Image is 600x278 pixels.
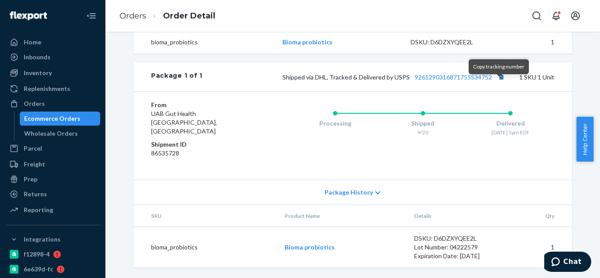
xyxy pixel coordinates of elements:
[411,38,493,47] div: DSKU: D6DZXYQEE2L
[379,119,467,128] div: Shipped
[151,71,202,83] div: Package 1 of 1
[473,63,524,70] span: Copy tracking number
[285,243,335,251] a: Bioma probiotics
[134,227,278,268] td: bioma_probiotics
[24,53,51,61] div: Inbounds
[24,38,41,47] div: Home
[202,71,554,83] div: 1 SKU 1 Unit
[503,205,572,227] th: Qty
[5,50,100,64] a: Inbounds
[282,38,333,46] a: Bioma probiotics
[547,7,565,25] button: Open notifications
[24,160,45,169] div: Freight
[5,262,100,276] a: 6e639d-fc
[5,82,100,96] a: Replenishments
[10,11,47,20] img: Flexport logo
[503,227,572,268] td: 1
[414,252,497,260] div: Expiration Date: [DATE]
[151,140,256,149] dt: Shipment ID
[415,73,492,81] a: 9261290316871755534752
[414,234,497,243] div: DSKU: D6DZXYQEE2L
[5,141,100,155] a: Parcel
[24,69,52,77] div: Inventory
[414,243,497,252] div: Lot Number: 04222579
[24,206,53,214] div: Reporting
[466,129,554,136] div: [DATE] 5pm EDT
[528,7,546,25] button: Open Search Box
[24,175,37,184] div: Prep
[5,247,100,261] a: f12898-4
[407,205,504,227] th: Details
[24,250,50,259] div: f12898-4
[567,7,584,25] button: Open account menu
[5,97,100,111] a: Orders
[24,144,42,153] div: Parcel
[112,3,222,29] ol: breadcrumbs
[282,73,507,81] span: Shipped via DHL, Tracked & Delivered by USPS
[83,7,100,25] button: Close Navigation
[291,119,379,128] div: Processing
[151,110,217,135] span: UAB Gut Health [GEOGRAPHIC_DATA], [GEOGRAPHIC_DATA]
[163,11,215,21] a: Order Detail
[5,187,100,201] a: Returns
[20,112,101,126] a: Ecommerce Orders
[24,190,47,199] div: Returns
[151,149,256,158] dd: 86535728
[20,126,101,141] a: Wholesale Orders
[576,117,593,162] button: Help Center
[5,66,100,80] a: Inventory
[500,31,572,54] td: 1
[5,203,100,217] a: Reporting
[5,157,100,171] a: Freight
[24,265,53,274] div: 6e639d-fc
[24,84,70,93] div: Replenishments
[278,205,407,227] th: Product Name
[24,129,78,138] div: Wholesale Orders
[5,172,100,186] a: Prep
[5,35,100,49] a: Home
[544,252,591,274] iframe: Opens a widget where you can chat to one of our agents
[134,31,275,54] td: bioma_probiotics
[325,188,373,197] span: Package History
[151,101,256,109] dt: From
[119,11,146,21] a: Orders
[466,119,554,128] div: Delivered
[24,99,45,108] div: Orders
[379,129,467,136] div: 9/20
[134,205,278,227] th: SKU
[24,235,61,244] div: Integrations
[5,232,100,246] button: Integrations
[24,114,80,123] div: Ecommerce Orders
